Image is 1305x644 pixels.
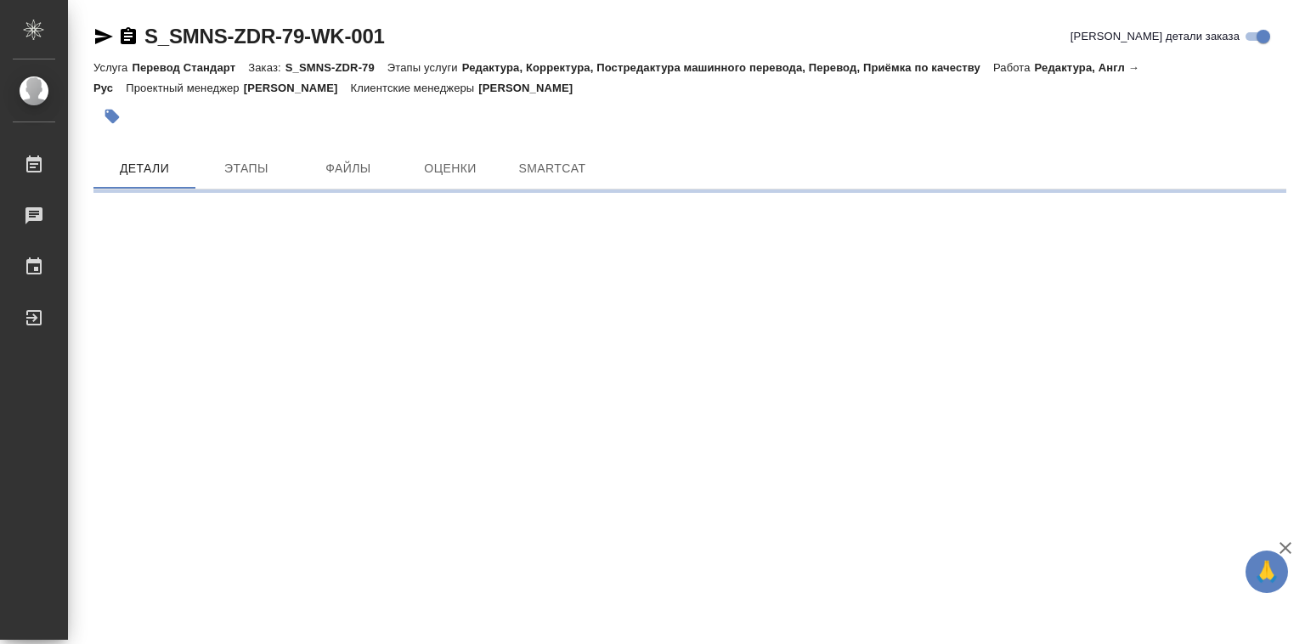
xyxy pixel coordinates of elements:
span: SmartCat [511,158,593,179]
span: Этапы [206,158,287,179]
button: Скопировать ссылку для ЯМессенджера [93,26,114,47]
button: Добавить тэг [93,98,131,135]
span: Детали [104,158,185,179]
p: [PERSON_NAME] [478,82,585,94]
span: 🙏 [1252,554,1281,590]
p: Клиентские менеджеры [351,82,479,94]
p: Услуга [93,61,132,74]
p: Проектный менеджер [126,82,243,94]
a: S_SMNS-ZDR-79-WK-001 [144,25,385,48]
span: Файлы [308,158,389,179]
span: [PERSON_NAME] детали заказа [1071,28,1240,45]
span: Оценки [410,158,491,179]
p: Редактура, Корректура, Постредактура машинного перевода, Перевод, Приёмка по качеству [462,61,993,74]
p: [PERSON_NAME] [244,82,351,94]
button: Скопировать ссылку [118,26,138,47]
button: 🙏 [1246,551,1288,593]
p: Работа [993,61,1035,74]
p: Этапы услуги [387,61,462,74]
p: S_SMNS-ZDR-79 [285,61,387,74]
p: Перевод Стандарт [132,61,248,74]
p: Заказ: [248,61,285,74]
